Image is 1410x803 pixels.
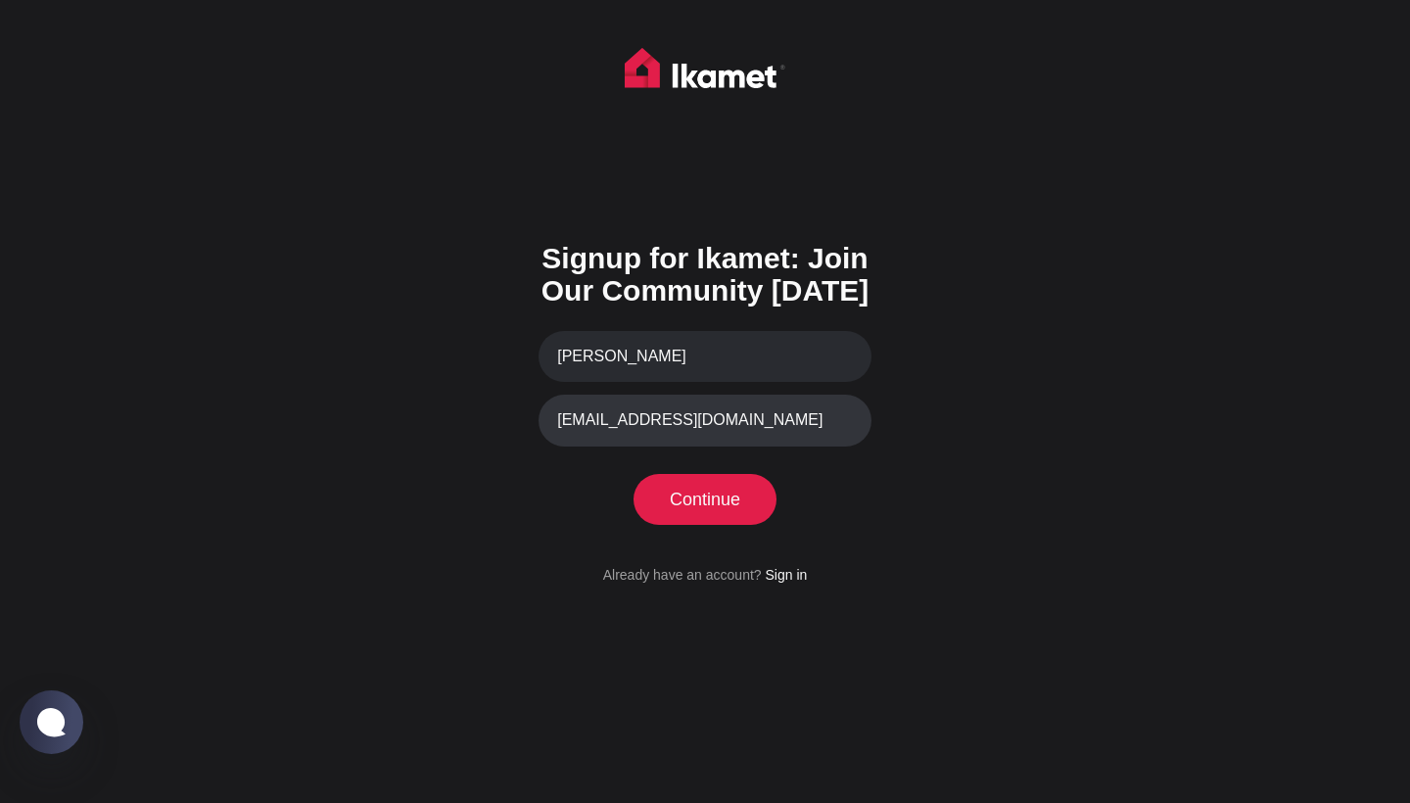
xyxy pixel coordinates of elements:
[603,567,762,583] span: Already have an account?
[539,395,871,447] input: Your email address
[625,48,785,97] img: Ikamet home
[765,567,807,583] a: Sign in
[638,474,773,525] button: Continue
[539,331,871,383] input: Your name
[539,242,871,307] h1: Signup for Ikamet: Join Our Community [DATE]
